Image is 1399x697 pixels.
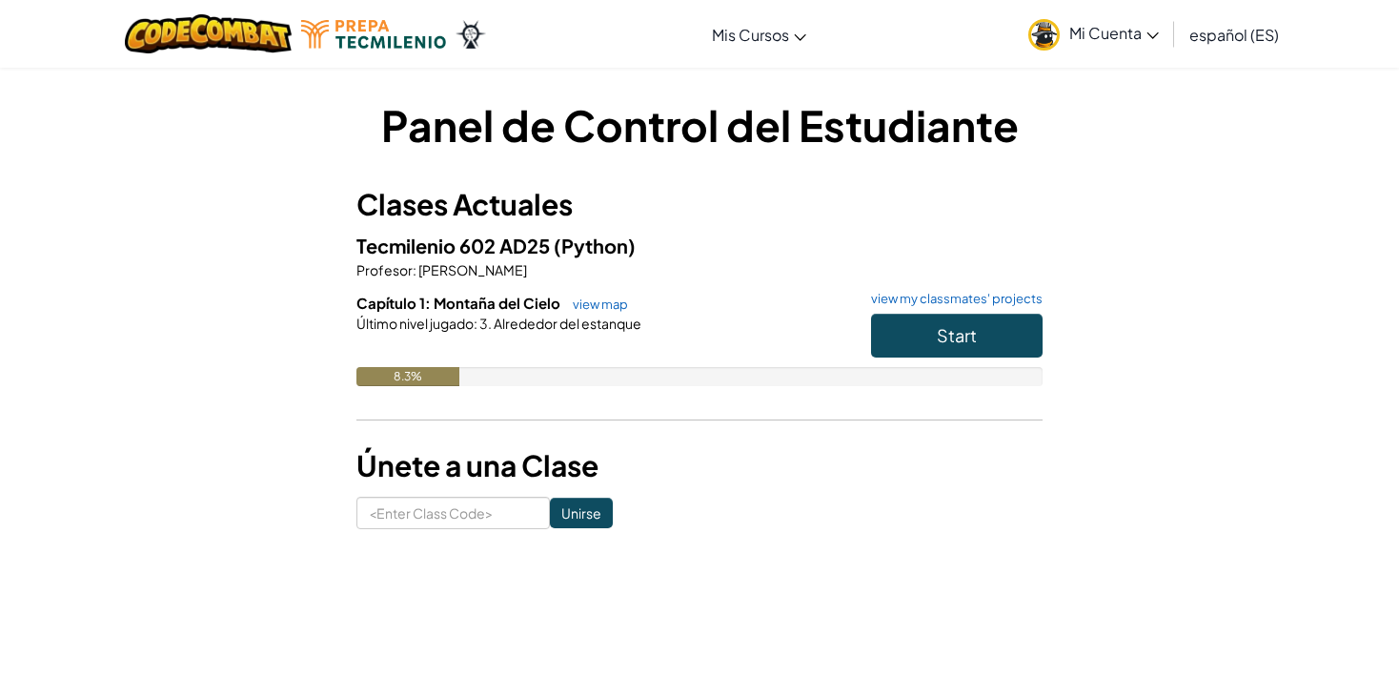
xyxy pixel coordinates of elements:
[356,294,563,312] span: Capítulo 1: Montaña del Cielo
[356,315,474,332] span: Último nivel jugado
[356,95,1043,154] h1: Panel de Control del Estudiante
[356,367,459,386] div: 8.3%
[456,20,486,49] img: Ozaria
[1069,23,1159,43] span: Mi Cuenta
[550,498,613,528] input: Unirse
[1019,4,1168,64] a: Mi Cuenta
[563,297,628,312] a: view map
[356,497,550,529] input: <Enter Class Code>
[416,261,527,278] span: [PERSON_NAME]
[356,183,1043,226] h3: Clases Actuales
[301,20,446,49] img: Tecmilenio logo
[702,9,816,60] a: Mis Cursos
[492,315,641,332] span: Alrededor del estanque
[413,261,416,278] span: :
[477,315,492,332] span: 3.
[356,234,554,257] span: Tecmilenio 602 AD25
[125,14,292,53] img: CodeCombat logo
[356,444,1043,487] h3: Únete a una Clase
[1189,25,1279,45] span: español (ES)
[554,234,636,257] span: (Python)
[712,25,789,45] span: Mis Cursos
[871,314,1043,358] button: Start
[356,261,413,278] span: Profesor
[862,293,1043,305] a: view my classmates' projects
[1028,19,1060,51] img: avatar
[1180,9,1288,60] a: español (ES)
[474,315,477,332] span: :
[937,324,977,346] span: Start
